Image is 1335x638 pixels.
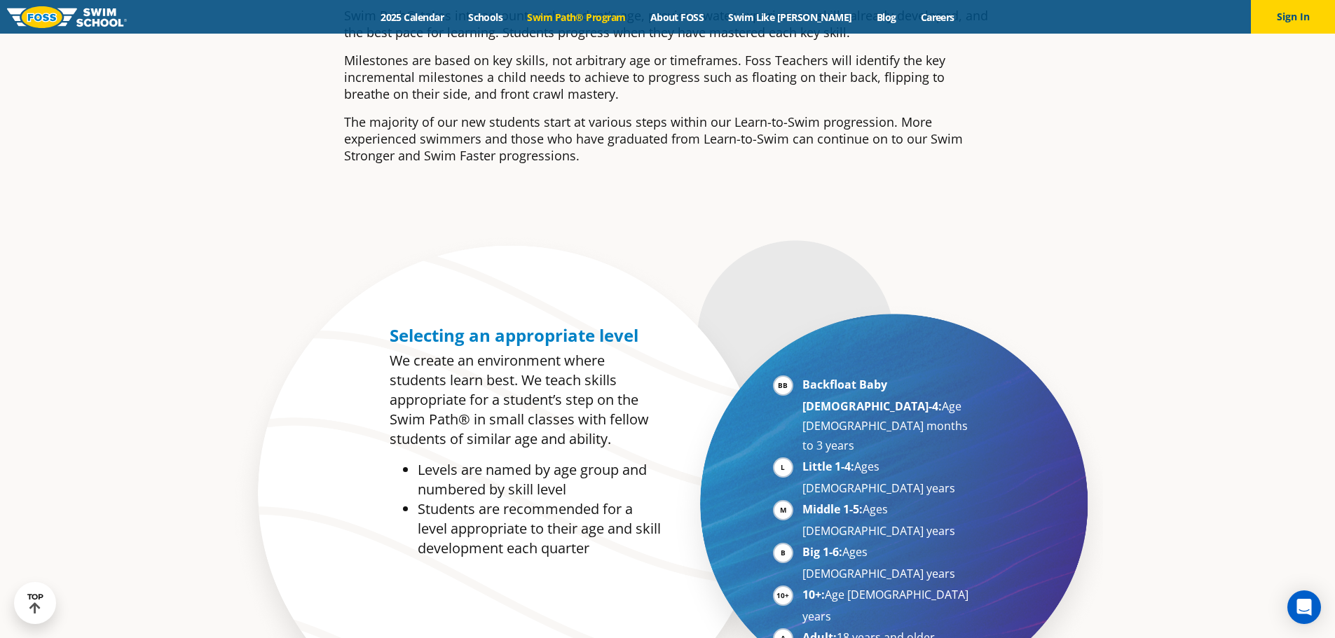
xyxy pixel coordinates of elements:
strong: Big 1-6: [802,544,842,560]
a: Schools [456,11,515,24]
li: Students are recommended for a level appropriate to their age and skill development each quarter [418,499,661,558]
span: Selecting an appropriate level [390,324,638,347]
li: Ages [DEMOGRAPHIC_DATA] years [802,457,974,498]
li: Age [DEMOGRAPHIC_DATA] years [802,585,974,626]
li: Ages [DEMOGRAPHIC_DATA] years [802,499,974,541]
li: Age [DEMOGRAPHIC_DATA] months to 3 years [802,375,974,455]
p: We create an environment where students learn best. We teach skills appropriate for a student’s s... [390,351,661,449]
div: Open Intercom Messenger [1287,590,1321,624]
a: Swim Like [PERSON_NAME] [716,11,865,24]
a: 2025 Calendar [369,11,456,24]
strong: Little 1-4: [802,459,854,474]
li: Ages [DEMOGRAPHIC_DATA] years [802,542,974,583]
strong: Middle 1-5: [802,501,863,517]
li: Levels are named by age group and numbered by skill level [418,460,661,499]
p: The majority of our new students start at various steps within our Learn-to-Swim progression. Mor... [344,113,992,164]
a: Blog [864,11,908,24]
a: Swim Path® Program [515,11,638,24]
img: FOSS Swim School Logo [7,6,127,28]
strong: Backfloat Baby [DEMOGRAPHIC_DATA]-4: [802,377,942,414]
strong: 10+: [802,587,825,602]
p: Milestones are based on key skills, not arbitrary age or timeframes. Foss Teachers will identify ... [344,52,992,102]
div: TOP [27,592,43,614]
a: Careers [908,11,966,24]
a: About FOSS [638,11,716,24]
